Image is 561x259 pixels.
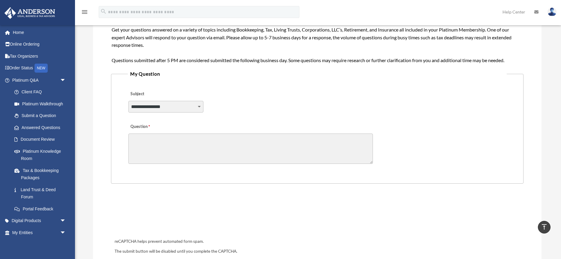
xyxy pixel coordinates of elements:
[113,202,204,226] iframe: reCAPTCHA
[81,11,88,16] a: menu
[60,74,72,86] span: arrow_drop_down
[547,8,556,16] img: User Pic
[4,26,75,38] a: Home
[541,223,548,230] i: vertical_align_top
[8,98,75,110] a: Platinum Walkthrough
[112,238,522,245] div: reCAPTCHA helps prevent automated form spam.
[60,215,72,227] span: arrow_drop_down
[100,8,107,15] i: search
[4,50,75,62] a: Tax Organizers
[128,122,175,131] label: Question
[128,70,507,78] legend: My Question
[4,239,75,251] a: My Anderson Teamarrow_drop_down
[8,134,75,146] a: Document Review
[8,164,75,184] a: Tax & Bookkeeping Packages
[128,90,185,98] label: Subject
[81,8,88,16] i: menu
[8,122,75,134] a: Answered Questions
[8,110,72,122] a: Submit a Question
[4,74,75,86] a: Platinum Q&Aarrow_drop_down
[8,203,75,215] a: Portal Feedback
[60,239,72,251] span: arrow_drop_down
[112,248,522,255] div: The submit button will be disabled until you complete the CAPTCHA.
[4,227,75,239] a: My Entitiesarrow_drop_down
[4,62,75,74] a: Order StatusNEW
[8,184,75,203] a: Land Trust & Deed Forum
[8,145,75,164] a: Platinum Knowledge Room
[8,86,75,98] a: Client FAQ
[34,64,48,73] div: NEW
[538,221,550,233] a: vertical_align_top
[60,227,72,239] span: arrow_drop_down
[3,7,57,19] img: Anderson Advisors Platinum Portal
[4,38,75,50] a: Online Ordering
[4,215,75,227] a: Digital Productsarrow_drop_down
